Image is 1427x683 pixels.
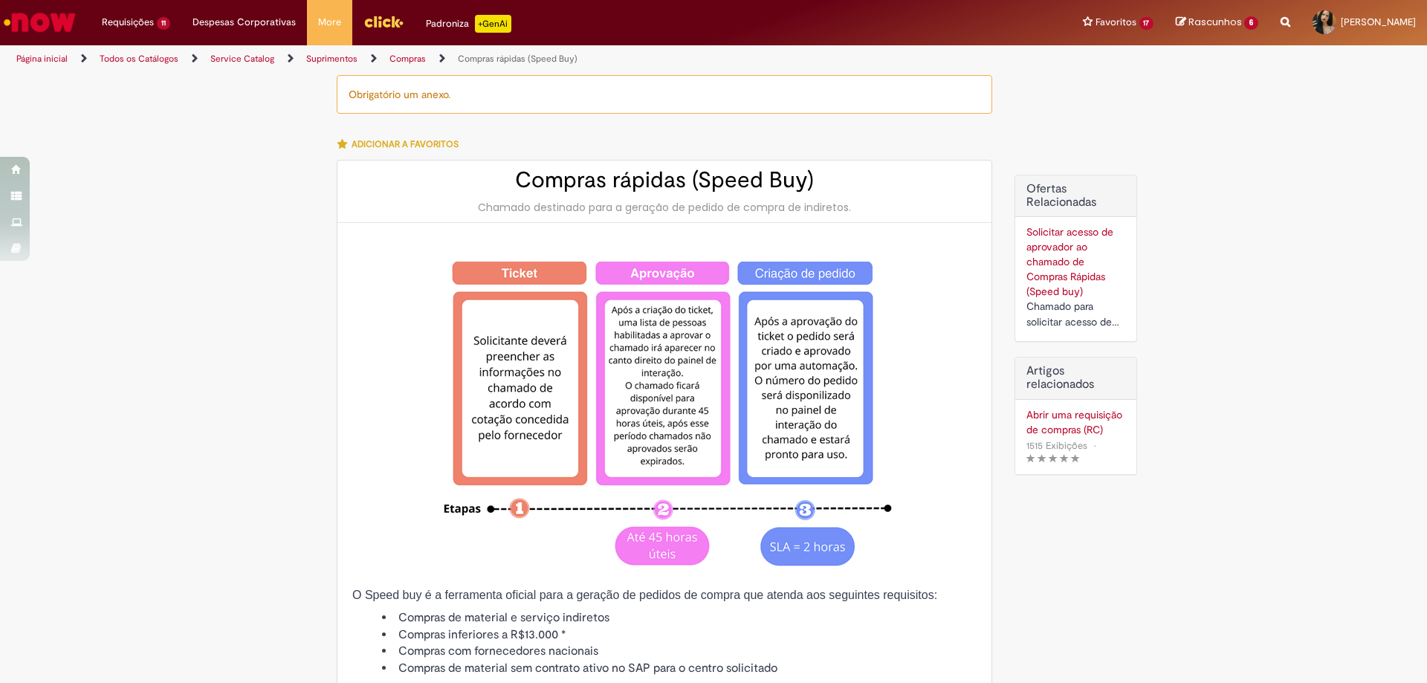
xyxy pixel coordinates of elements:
a: Compras [389,53,426,65]
a: Página inicial [16,53,68,65]
span: O Speed buy é a ferramenta oficial para a geração de pedidos de compra que atenda aos seguintes r... [352,589,937,601]
p: +GenAi [475,15,511,33]
span: More [318,15,341,30]
a: Service Catalog [210,53,274,65]
a: Rascunhos [1176,16,1258,30]
div: Chamado para solicitar acesso de aprovador ao ticket de Speed buy [1026,299,1125,330]
h3: Artigos relacionados [1026,365,1125,391]
a: Todos os Catálogos [100,53,178,65]
span: 17 [1139,17,1154,30]
li: Compras de material sem contrato ativo no SAP para o centro solicitado [382,660,977,677]
img: ServiceNow [1,7,78,37]
div: Obrigatório um anexo. [337,75,992,114]
div: Chamado destinado para a geração de pedido de compra de indiretos. [352,200,977,215]
span: 11 [157,17,170,30]
span: Despesas Corporativas [192,15,296,30]
span: 6 [1244,16,1258,30]
li: Compras com fornecedores nacionais [382,643,977,660]
span: Favoritos [1096,15,1136,30]
a: Solicitar acesso de aprovador ao chamado de Compras Rápidas (Speed buy) [1026,225,1113,298]
li: Compras de material e serviço indiretos [382,609,977,627]
div: Padroniza [426,15,511,33]
span: Adicionar a Favoritos [352,138,459,150]
h2: Compras rápidas (Speed Buy) [352,168,977,192]
span: Requisições [102,15,154,30]
a: Compras rápidas (Speed Buy) [458,53,577,65]
span: [PERSON_NAME] [1341,16,1416,28]
a: Abrir uma requisição de compras (RC) [1026,407,1125,437]
span: Rascunhos [1188,15,1242,29]
a: Suprimentos [306,53,357,65]
ul: Trilhas de página [11,45,940,73]
h2: Ofertas Relacionadas [1026,183,1125,209]
img: click_logo_yellow_360x200.png [363,10,404,33]
div: Ofertas Relacionadas [1015,175,1137,342]
button: Adicionar a Favoritos [337,129,467,160]
span: • [1090,436,1099,456]
li: Compras inferiores a R$13.000 * [382,627,977,644]
span: 1515 Exibições [1026,439,1087,452]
